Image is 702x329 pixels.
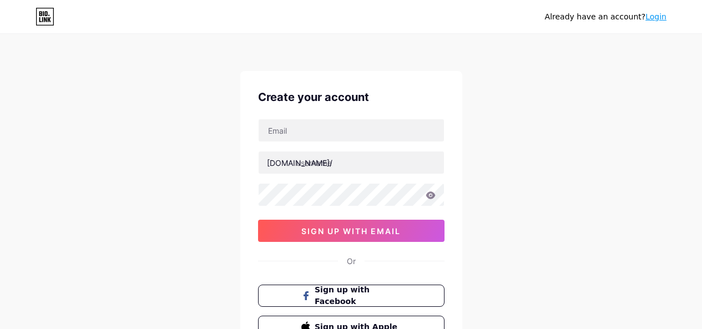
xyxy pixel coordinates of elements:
a: Login [645,12,666,21]
button: Sign up with Facebook [258,285,445,307]
span: Sign up with Facebook [315,284,401,307]
button: sign up with email [258,220,445,242]
span: sign up with email [301,226,401,236]
input: Email [259,119,444,141]
div: Create your account [258,89,445,105]
div: Or [347,255,356,267]
input: username [259,151,444,174]
div: [DOMAIN_NAME]/ [267,157,332,169]
div: Already have an account? [545,11,666,23]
